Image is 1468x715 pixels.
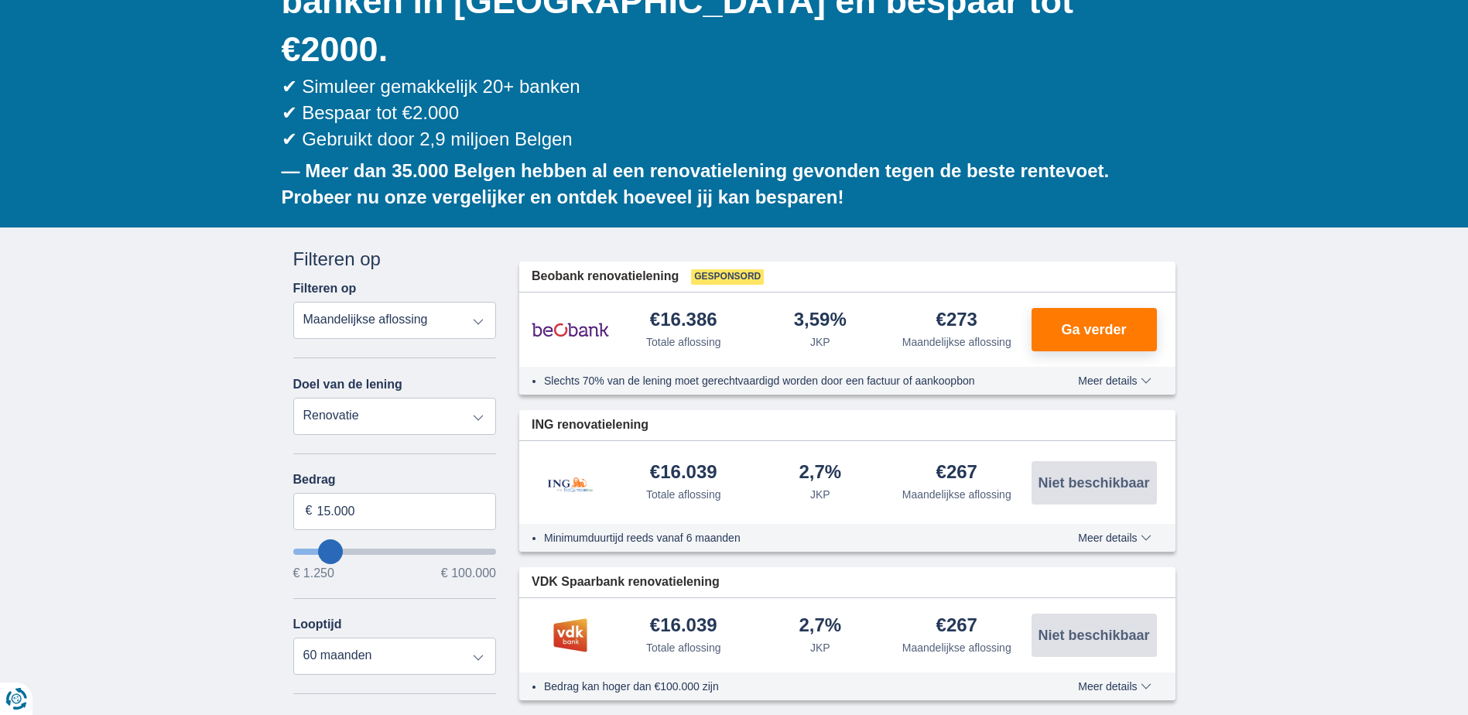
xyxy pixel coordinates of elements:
[1032,461,1157,505] button: Niet beschikbaar
[799,463,841,484] div: 2,7%
[293,282,357,296] label: Filteren op
[936,463,977,484] div: €267
[306,502,313,520] span: €
[544,530,1021,546] li: Minimumduurtijd reeds vanaf 6 maanden
[650,616,717,637] div: €16.039
[1078,681,1151,692] span: Meer details
[532,573,720,591] span: VDK Spaarbank renovatielening
[293,567,334,580] span: € 1.250
[293,473,497,487] label: Bedrag
[532,268,679,286] span: Beobank renovatielening
[1066,680,1162,693] button: Meer details
[810,640,830,655] div: JKP
[902,487,1011,502] div: Maandelijkse aflossing
[532,457,609,508] img: product.pl.alt ING
[1078,375,1151,386] span: Meer details
[1078,532,1151,543] span: Meer details
[1066,375,1162,387] button: Meer details
[293,617,342,631] label: Looptijd
[532,416,648,434] span: ING renovatielening
[650,310,717,331] div: €16.386
[544,679,1021,694] li: Bedrag kan hoger dan €100.000 zijn
[1038,628,1149,642] span: Niet beschikbaar
[441,567,496,580] span: € 100.000
[794,310,847,331] div: 3,59%
[902,640,1011,655] div: Maandelijkse aflossing
[532,616,609,655] img: product.pl.alt VDK bank
[646,487,721,502] div: Totale aflossing
[532,310,609,349] img: product.pl.alt Beobank
[293,378,402,392] label: Doel van de lening
[810,334,830,350] div: JKP
[646,640,721,655] div: Totale aflossing
[1061,323,1126,337] span: Ga verder
[650,463,717,484] div: €16.039
[1038,476,1149,490] span: Niet beschikbaar
[936,310,977,331] div: €273
[1032,614,1157,657] button: Niet beschikbaar
[282,74,1175,153] div: ✔ Simuleer gemakkelijk 20+ banken ✔ Bespaar tot €2.000 ✔ Gebruikt door 2,9 miljoen Belgen
[691,269,764,285] span: Gesponsord
[282,160,1110,207] b: — Meer dan 35.000 Belgen hebben al een renovatielening gevonden tegen de beste rentevoet. Probeer...
[293,246,497,272] div: Filteren op
[799,616,841,637] div: 2,7%
[293,549,497,555] input: wantToBorrow
[902,334,1011,350] div: Maandelijkse aflossing
[936,616,977,637] div: €267
[646,334,721,350] div: Totale aflossing
[810,487,830,502] div: JKP
[1066,532,1162,544] button: Meer details
[544,373,1021,388] li: Slechts 70% van de lening moet gerechtvaardigd worden door een factuur of aankoopbon
[1032,308,1157,351] button: Ga verder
